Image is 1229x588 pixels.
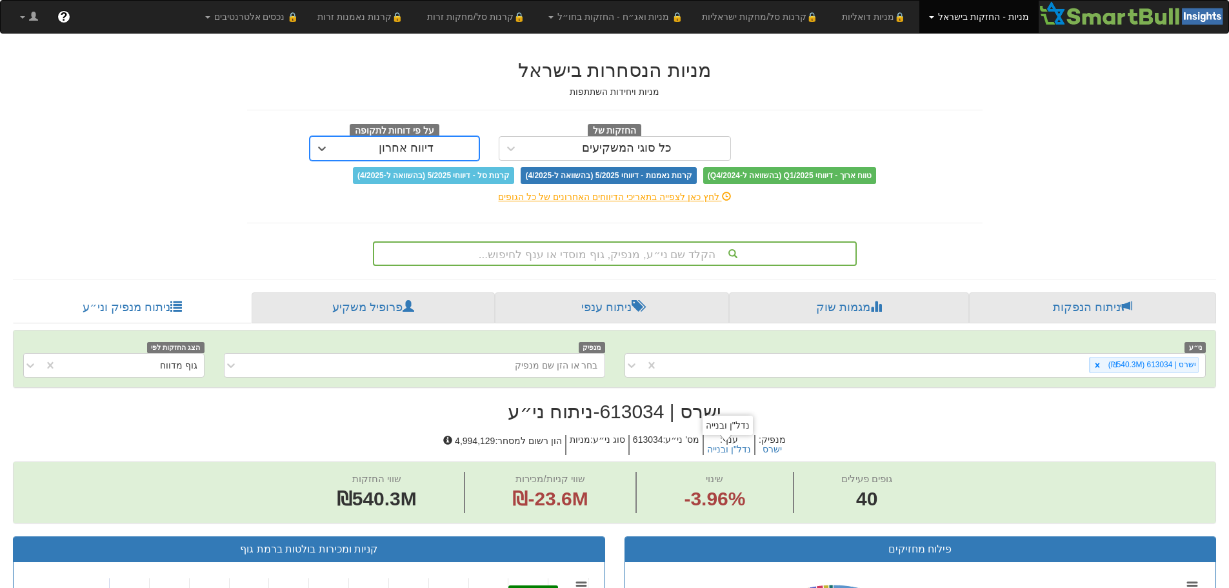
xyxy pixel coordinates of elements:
h5: מניות ויחידות השתתפות [247,87,983,97]
div: נדל"ן ובנייה [703,416,753,435]
span: ₪540.3M [337,488,417,509]
span: על פי דוחות לתקופה [350,124,439,138]
a: מגמות שוק [729,292,968,323]
span: שווי החזקות [352,473,401,484]
span: 40 [841,485,892,513]
h5: מנפיק : [754,435,789,455]
span: טווח ארוך - דיווחי Q1/2025 (בהשוואה ל-Q4/2024) [703,167,876,184]
a: 🔒קרנות סל/מחקות זרות [417,1,539,33]
span: קרנות סל - דיווחי 5/2025 (בהשוואה ל-4/2025) [353,167,514,184]
a: 🔒 מניות ואג״ח - החזקות בחו״ל [539,1,692,33]
h2: ישרס | 613034 - ניתוח ני״ע [13,401,1216,422]
a: מניות - החזקות בישראל [919,1,1038,33]
div: דיווח אחרון [379,142,434,155]
span: ני״ע [1184,342,1206,353]
a: ניתוח הנפקות [969,292,1216,323]
a: 🔒מניות דואליות [832,1,920,33]
span: -3.96% [684,485,745,513]
button: ישרס [763,445,782,454]
div: בחר או הזן שם מנפיק [515,359,598,372]
h3: פילוח מחזיקים [635,543,1206,555]
div: כל סוגי המשקיעים [582,142,672,155]
img: Smartbull [1039,1,1228,26]
span: קרנות נאמנות - דיווחי 5/2025 (בהשוואה ל-4/2025) [521,167,696,184]
span: שינוי [706,473,723,484]
span: שווי קניות/מכירות [515,473,585,484]
a: 🔒 נכסים אלטרנטיבים [195,1,308,33]
h5: מס' ני״ע : 613034 [628,435,703,455]
span: מנפיק [579,342,605,353]
span: גופים פעילים [841,473,892,484]
button: נדל"ן ובנייה [707,445,751,454]
span: החזקות של [588,124,642,138]
a: 🔒קרנות סל/מחקות ישראליות [692,1,832,33]
span: ? [60,10,67,23]
div: הקלד שם ני״ע, מנפיק, גוף מוסדי או ענף לחיפוש... [374,243,855,265]
a: ? [48,1,80,33]
h2: מניות הנסחרות בישראל [247,59,983,81]
div: לחץ כאן לצפייה בתאריכי הדיווחים האחרונים של כל הגופים [237,190,992,203]
span: הצג החזקות לפי [147,342,204,353]
a: 🔒קרנות נאמנות זרות [308,1,417,33]
h3: קניות ומכירות בולטות ברמת גוף [23,543,595,555]
div: גוף מדווח [160,359,197,372]
a: ניתוח ענפי [495,292,729,323]
div: ישרס | 613034 (₪540.3M) [1104,358,1198,372]
h5: סוג ני״ע : מניות [565,435,628,455]
a: ניתוח מנפיק וני״ע [13,292,252,323]
a: פרופיל משקיע [252,292,494,323]
h5: ענף : [703,435,754,455]
h5: הון רשום למסחר : 4,994,129 [440,435,565,455]
span: ₪-23.6M [512,488,588,509]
